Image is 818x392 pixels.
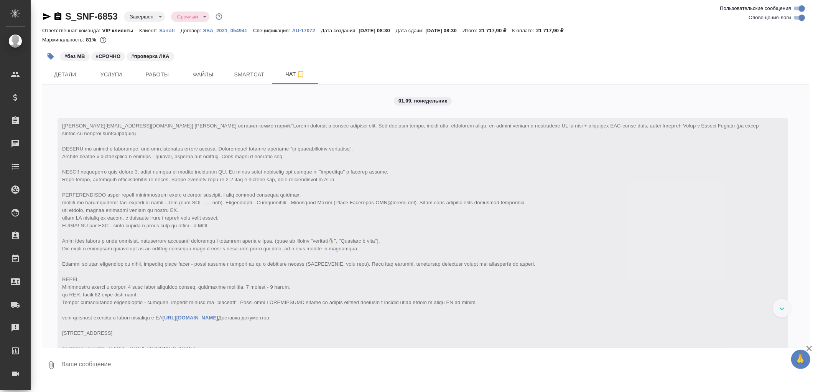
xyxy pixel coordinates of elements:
p: Ответственная команда: [42,28,102,33]
p: 81% [86,37,98,43]
p: Дата создания: [321,28,359,33]
p: 21 717,90 ₽ [536,28,569,33]
p: [DATE] 08:30 [425,28,462,33]
button: Добавить тэг [42,48,59,65]
p: SSA_2021_054941 [203,28,253,33]
p: [DATE] 08:30 [359,28,396,33]
span: СРОЧНО [91,53,126,59]
button: Срочный [175,13,200,20]
a: S_SNF-6853 [65,11,118,22]
span: "Loremi dolorsit a consec adipisci elit. Sed doeiusm tempo, incidi utla, etdolorem aliqu, en admi... [62,123,760,359]
p: Договор: [181,28,203,33]
p: Итого: [462,28,479,33]
a: Sanofi [159,27,181,33]
span: Пользовательские сообщения [720,5,791,12]
span: Smartcat [231,70,268,79]
button: Скопировать ссылку [53,12,63,21]
span: Детали [47,70,84,79]
span: [[PERSON_NAME][EMAIL_ADDRESS][DOMAIN_NAME]] [PERSON_NAME] оставил комментарий: [62,123,760,359]
p: #СРОЧНО [96,53,121,60]
p: 01.09, понедельник [398,97,447,105]
span: 🙏 [794,351,807,367]
button: Завершен [128,13,156,20]
button: Доп статусы указывают на важность/срочность заказа [214,12,224,22]
a: [URL][DOMAIN_NAME] [163,315,218,321]
button: 3371.93 RUB; [98,35,108,45]
p: Дата сдачи: [396,28,425,33]
p: Спецификация: [253,28,292,33]
p: Маржинальность: [42,37,86,43]
p: Клиент: [139,28,159,33]
a: AU-17072 [292,27,321,33]
p: 21 717,90 ₽ [479,28,512,33]
div: Завершен [124,12,165,22]
span: Файлы [185,70,222,79]
button: Скопировать ссылку для ЯМессенджера [42,12,51,21]
p: Sanofi [159,28,181,33]
p: К оплате: [512,28,536,33]
a: SSA_2021_054941 [203,27,253,33]
p: AU-17072 [292,28,321,33]
span: Работы [139,70,176,79]
span: Чат [277,69,314,79]
button: 🙏 [791,350,810,369]
span: проверка ЛКА [126,53,174,59]
p: VIP клиенты [102,28,139,33]
span: Услуги [93,70,130,79]
span: Оповещения-логи [749,14,791,22]
div: Завершен [171,12,209,22]
p: #без МВ [64,53,85,60]
span: без МВ [59,53,91,59]
p: #проверка ЛКА [131,53,169,60]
